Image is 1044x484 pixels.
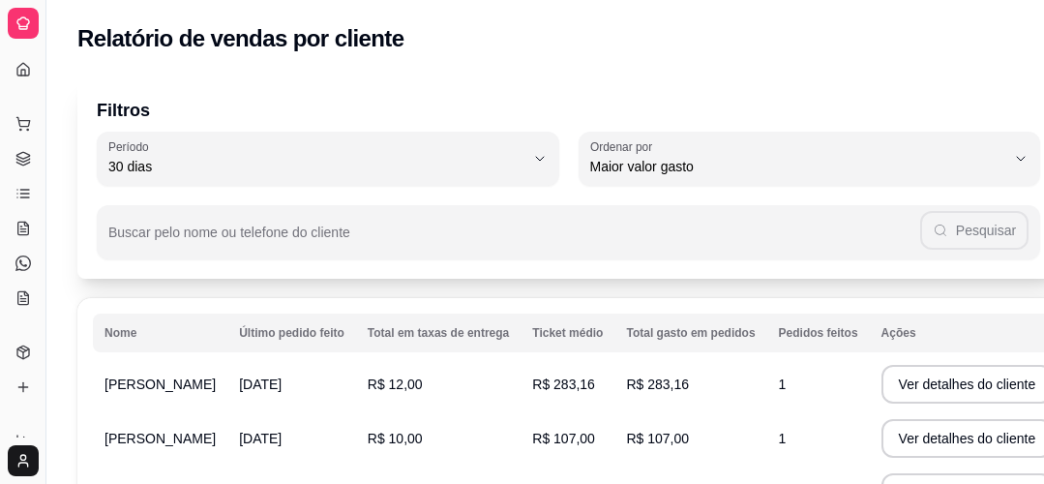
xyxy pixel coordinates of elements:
[614,314,766,352] th: Total gasto em pedidos
[93,314,227,352] th: Nome
[97,132,559,186] button: Período30 dias
[779,377,787,392] span: 1
[239,377,282,392] span: [DATE]
[532,431,595,446] span: R$ 107,00
[532,377,595,392] span: R$ 283,16
[77,23,404,54] h2: Relatório de vendas por cliente
[579,132,1041,186] button: Ordenar porMaior valor gasto
[356,314,522,352] th: Total em taxas de entrega
[108,230,920,250] input: Buscar pelo nome ou telefone do cliente
[108,157,524,176] span: 30 dias
[104,377,216,392] span: [PERSON_NAME]
[521,314,614,352] th: Ticket médio
[626,377,689,392] span: R$ 283,16
[626,431,689,446] span: R$ 107,00
[590,138,659,155] label: Ordenar por
[779,431,787,446] span: 1
[239,431,282,446] span: [DATE]
[104,431,216,446] span: [PERSON_NAME]
[767,314,870,352] th: Pedidos feitos
[97,97,1040,124] p: Filtros
[227,314,356,352] th: Último pedido feito
[368,431,423,446] span: R$ 10,00
[590,157,1006,176] span: Maior valor gasto
[368,377,423,392] span: R$ 12,00
[108,138,155,155] label: Período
